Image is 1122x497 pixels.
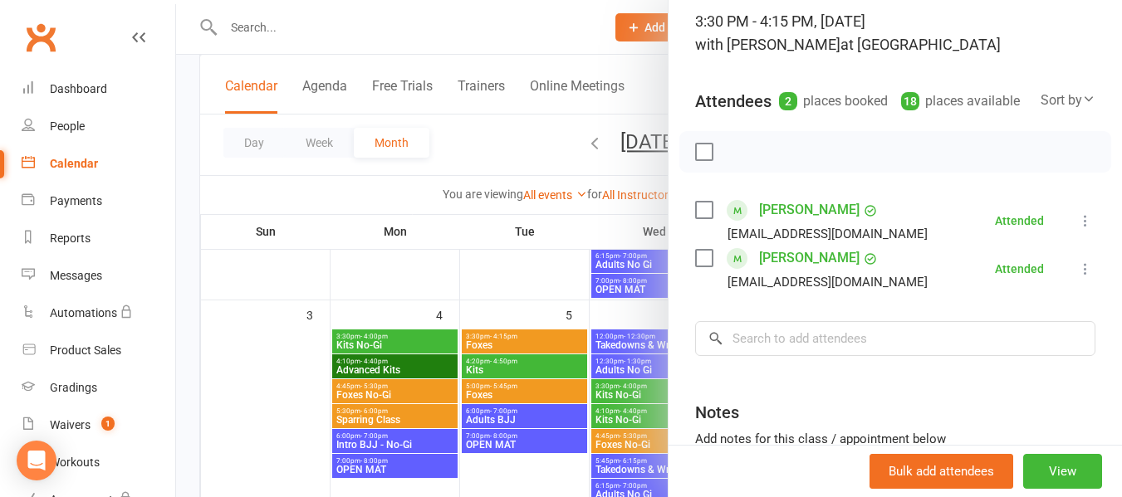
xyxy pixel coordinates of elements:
div: Dashboard [50,82,107,95]
a: Waivers 1 [22,407,175,444]
a: [PERSON_NAME] [759,197,860,223]
div: Gradings [50,381,97,394]
div: Reports [50,231,91,245]
div: Add notes for this class / appointment below [695,429,1095,449]
div: [EMAIL_ADDRESS][DOMAIN_NAME] [728,223,928,245]
a: Automations [22,295,175,332]
a: Messages [22,257,175,295]
div: Attended [995,263,1044,275]
a: People [22,108,175,145]
a: Payments [22,183,175,220]
div: Sort by [1041,90,1095,111]
div: Attended [995,215,1044,227]
div: People [50,119,85,133]
div: 2 [779,92,797,110]
div: Product Sales [50,344,121,357]
a: Workouts [22,444,175,481]
a: [PERSON_NAME] [759,245,860,271]
a: Product Sales [22,332,175,369]
div: Notes [695,401,739,424]
div: places booked [779,90,888,113]
span: at [GEOGRAPHIC_DATA] [840,36,1001,53]
div: Payments [50,194,102,207]
div: Waivers [50,418,91,431]
a: Dashboard [22,71,175,108]
button: View [1023,454,1102,489]
div: Automations [50,306,117,319]
div: Attendees [695,90,772,113]
a: Calendar [22,145,175,183]
div: 18 [901,92,919,110]
span: 1 [101,417,115,431]
a: Reports [22,220,175,257]
span: with [PERSON_NAME] [695,36,840,53]
div: Workouts [50,456,100,469]
div: [EMAIL_ADDRESS][DOMAIN_NAME] [728,271,928,293]
div: places available [901,90,1020,113]
input: Search to add attendees [695,321,1095,356]
a: Gradings [22,369,175,407]
button: Bulk add attendees [870,454,1013,489]
div: Messages [50,269,102,282]
div: 3:30 PM - 4:15 PM, [DATE] [695,10,1095,56]
a: Clubworx [20,17,61,58]
div: Calendar [50,157,98,170]
div: Open Intercom Messenger [17,441,56,480]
